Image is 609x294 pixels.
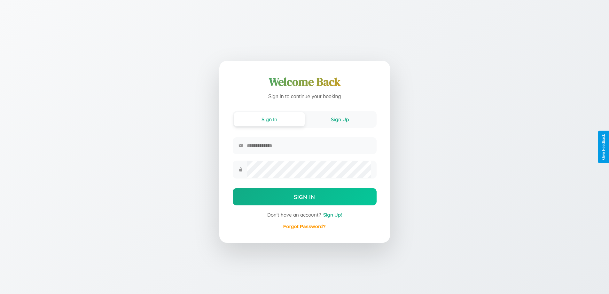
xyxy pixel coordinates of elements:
h1: Welcome Back [233,74,377,90]
p: Sign in to continue your booking [233,92,377,101]
button: Sign In [233,188,377,205]
button: Sign Up [305,112,375,126]
span: Sign Up! [323,212,342,218]
div: Don't have an account? [233,212,377,218]
div: Give Feedback [601,134,606,160]
a: Forgot Password? [283,224,326,229]
button: Sign In [234,112,305,126]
